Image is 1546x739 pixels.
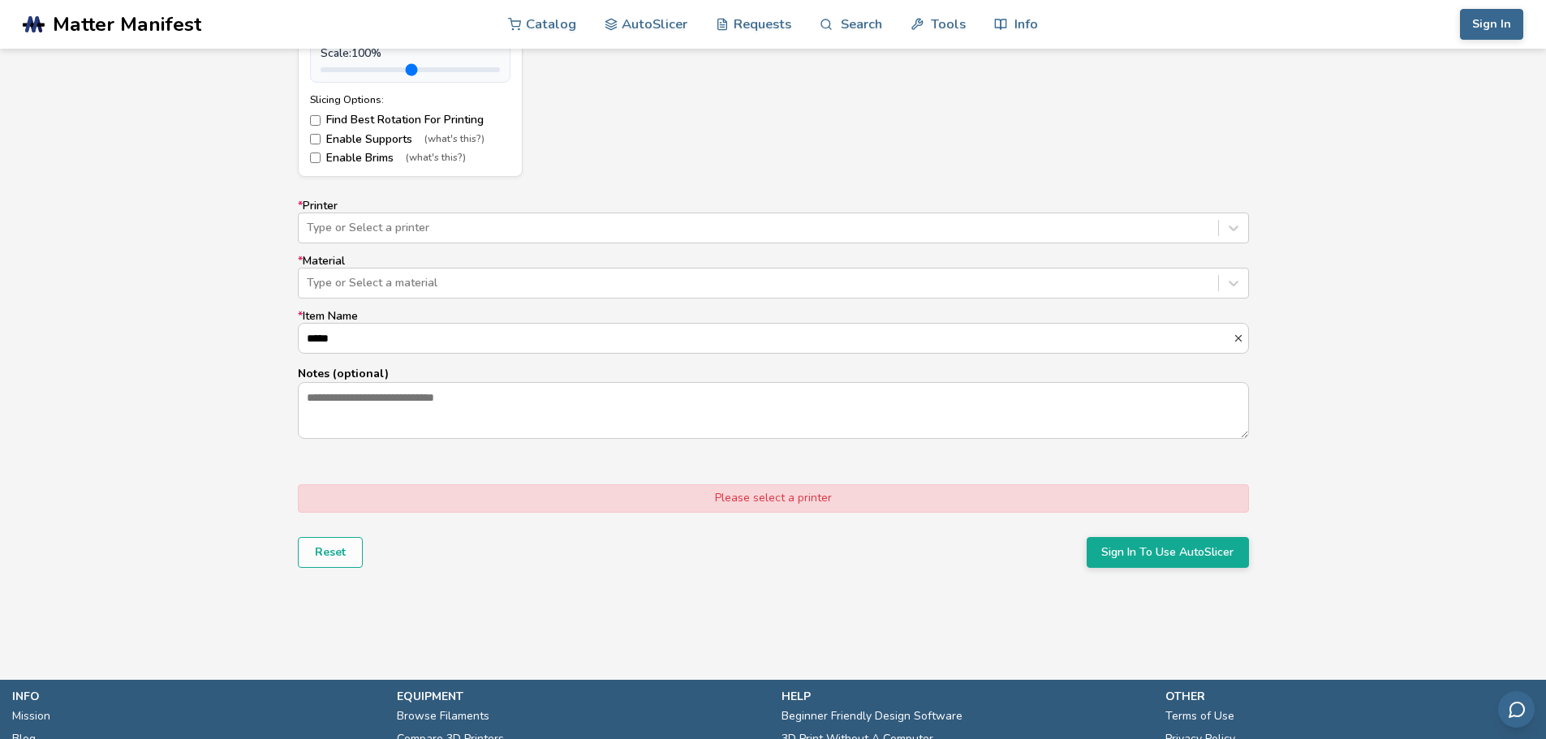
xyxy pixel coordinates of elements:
span: (what's this?) [406,153,466,164]
label: Printer [298,200,1249,243]
label: Find Best Rotation For Printing [310,114,510,127]
button: Send feedback via email [1498,691,1535,728]
a: Mission [12,705,50,728]
label: Material [298,255,1249,299]
input: Find Best Rotation For Printing [310,115,321,126]
input: Enable Supports(what's this?) [310,134,321,144]
a: Terms of Use [1165,705,1234,728]
span: Scale: 100 % [321,47,381,60]
p: info [12,688,381,705]
input: *MaterialType or Select a material [307,277,310,290]
a: Beginner Friendly Design Software [782,705,962,728]
div: Slicing Options: [310,94,510,105]
label: Enable Supports [310,133,510,146]
label: Item Name [298,310,1249,354]
button: Sign In To Use AutoSlicer [1087,537,1249,568]
input: Enable Brims(what's this?) [310,153,321,163]
p: equipment [397,688,765,705]
p: help [782,688,1150,705]
button: Sign In [1460,9,1523,40]
label: Enable Brims [310,152,510,165]
button: *Item Name [1233,333,1248,344]
input: *Item Name [299,324,1233,353]
span: Matter Manifest [53,13,201,36]
p: Notes (optional) [298,365,1249,382]
textarea: Notes (optional) [299,383,1248,438]
p: other [1165,688,1534,705]
a: Browse Filaments [397,705,489,728]
button: Reset [298,537,363,568]
input: *PrinterType or Select a printer [307,221,310,234]
div: Please select a printer [298,484,1249,512]
span: (what's this?) [424,134,484,145]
